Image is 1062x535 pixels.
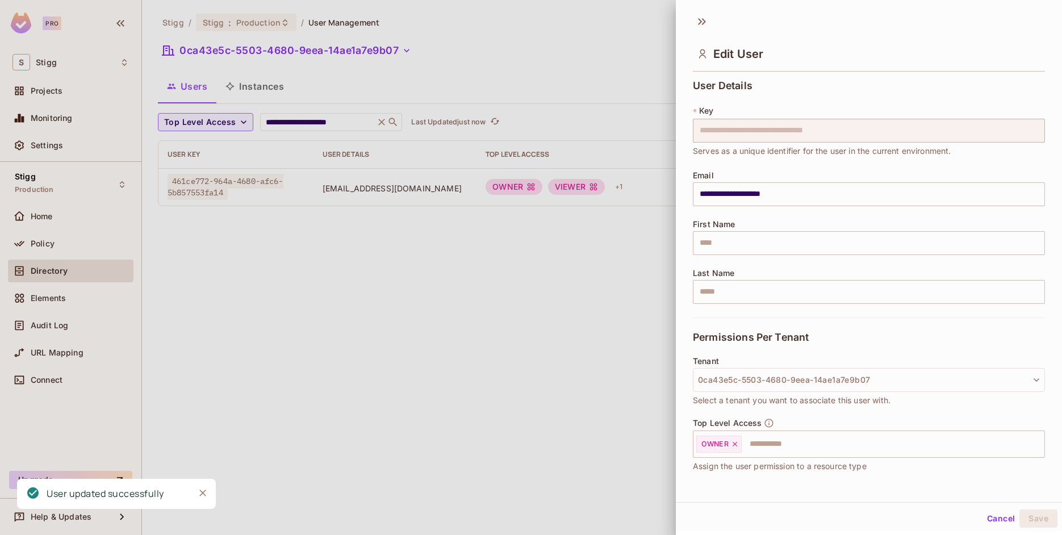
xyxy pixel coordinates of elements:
span: User Details [693,80,752,91]
span: Permissions Per Tenant [693,332,809,343]
span: Edit User [713,47,763,61]
button: Close [194,484,211,501]
span: Email [693,171,714,180]
div: OWNER [696,436,742,453]
button: 0ca43e5c-5503-4680-9eea-14ae1a7e9b07 [693,368,1045,392]
span: Serves as a unique identifier for the user in the current environment. [693,145,951,157]
span: First Name [693,220,735,229]
button: Cancel [982,509,1019,528]
span: Assign the user permission to a resource type [693,460,867,473]
button: Open [1039,442,1041,445]
div: User updated successfully [47,487,164,501]
span: OWNER [701,440,729,449]
button: Save [1019,509,1057,528]
span: Last Name [693,269,734,278]
span: Key [699,106,713,115]
span: Select a tenant you want to associate this user with. [693,394,890,407]
span: Tenant [693,357,719,366]
span: Top Level Access [693,419,762,428]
